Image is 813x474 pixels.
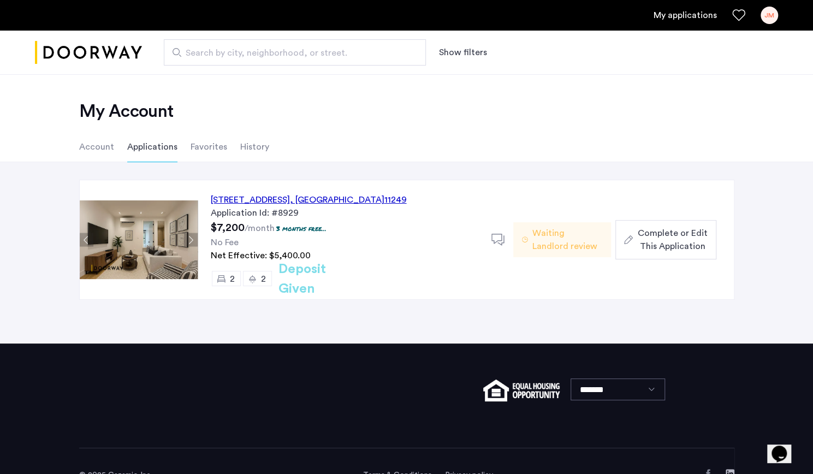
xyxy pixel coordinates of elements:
span: No Fee [211,238,239,247]
input: Apartment Search [164,39,426,66]
img: equal-housing.png [483,380,559,401]
li: Applications [127,132,177,162]
span: $7,200 [211,222,245,233]
li: Account [79,132,114,162]
img: Apartment photo [80,200,198,279]
button: Next apartment [184,233,198,247]
p: 3 months free... [276,224,327,233]
div: JM [761,7,778,24]
span: Search by city, neighborhood, or street. [186,46,395,60]
span: 2 [230,275,235,283]
a: Cazamio logo [35,32,142,73]
a: Favorites [732,9,745,22]
a: My application [654,9,717,22]
span: Waiting Landlord review [532,227,602,253]
select: Language select [571,378,665,400]
button: Show or hide filters [439,46,487,59]
img: logo [35,32,142,73]
span: 2 [261,275,266,283]
span: Net Effective: $5,400.00 [211,251,311,260]
button: Previous apartment [80,233,93,247]
div: Application Id: #8929 [211,206,478,220]
span: Complete or Edit This Application [637,227,707,253]
sub: /month [245,224,275,233]
div: [STREET_ADDRESS] 11249 [211,193,407,206]
li: Favorites [191,132,227,162]
h2: Deposit Given [278,259,365,299]
li: History [240,132,269,162]
button: button [615,220,716,259]
span: , [GEOGRAPHIC_DATA] [290,195,384,204]
iframe: chat widget [767,430,802,463]
h2: My Account [79,100,734,122]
